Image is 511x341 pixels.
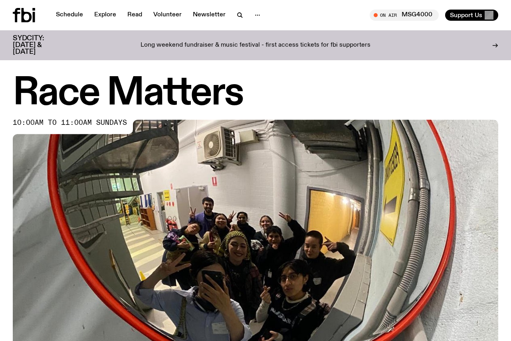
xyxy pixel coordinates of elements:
[141,42,370,49] p: Long weekend fundraiser & music festival - first access tickets for fbi supporters
[89,10,121,21] a: Explore
[188,10,230,21] a: Newsletter
[13,35,64,55] h3: SYDCITY: [DATE] & [DATE]
[13,120,127,126] span: 10:00am to 11:00am sundays
[370,10,439,21] button: On AirMSG4000
[445,10,498,21] button: Support Us
[149,10,186,21] a: Volunteer
[450,12,482,19] span: Support Us
[123,10,147,21] a: Read
[51,10,88,21] a: Schedule
[13,76,498,112] h1: Race Matters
